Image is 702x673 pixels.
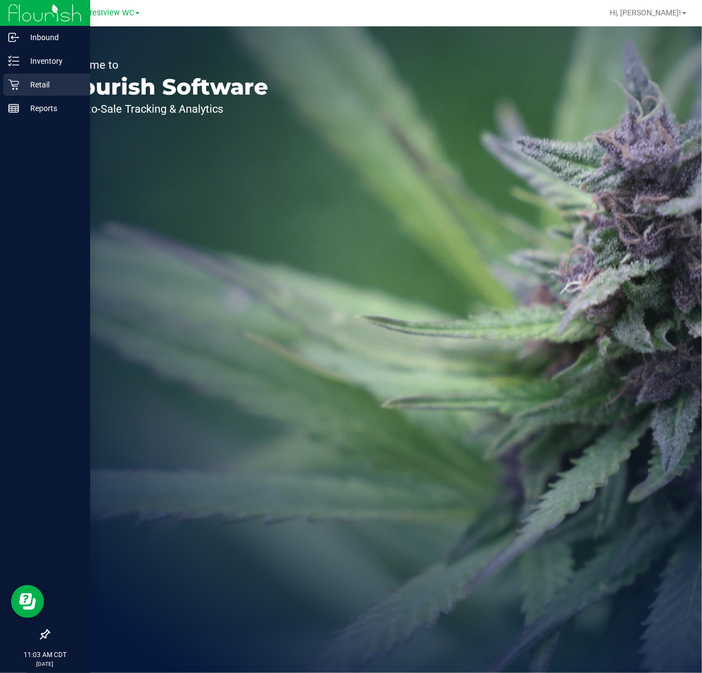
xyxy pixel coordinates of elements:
span: Crestview WC [85,8,134,18]
p: Retail [19,78,85,91]
p: 11:03 AM CDT [5,650,85,660]
p: [DATE] [5,660,85,668]
p: Inbound [19,31,85,44]
inline-svg: Inbound [8,32,19,43]
span: Hi, [PERSON_NAME]! [610,8,681,17]
p: Welcome to [59,59,268,70]
p: Reports [19,102,85,115]
inline-svg: Retail [8,79,19,90]
inline-svg: Reports [8,103,19,114]
p: Seed-to-Sale Tracking & Analytics [59,103,268,114]
p: Flourish Software [59,76,268,98]
inline-svg: Inventory [8,56,19,67]
iframe: Resource center [11,585,44,618]
p: Inventory [19,54,85,68]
